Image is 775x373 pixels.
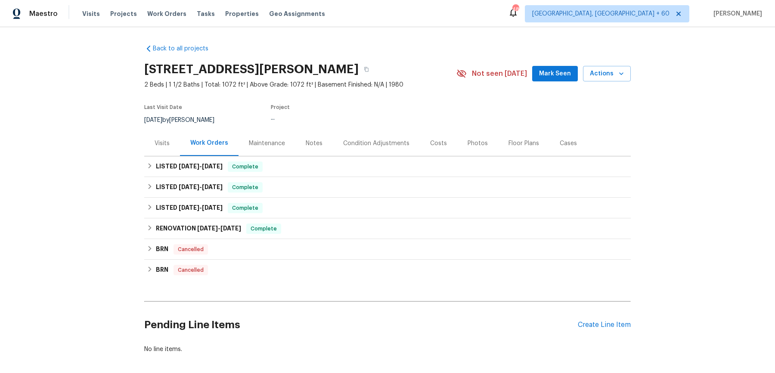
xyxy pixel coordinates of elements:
[179,205,199,211] span: [DATE]
[179,163,223,169] span: -
[144,260,631,280] div: BRN Cancelled
[179,205,223,211] span: -
[225,9,259,18] span: Properties
[144,239,631,260] div: BRN Cancelled
[229,204,262,212] span: Complete
[144,44,227,53] a: Back to all projects
[430,139,447,148] div: Costs
[156,265,168,275] h6: BRN
[156,162,223,172] h6: LISTED
[174,245,207,254] span: Cancelled
[144,81,456,89] span: 2 Beds | 1 1/2 Baths | Total: 1072 ft² | Above Grade: 1072 ft² | Basement Finished: N/A | 1980
[583,66,631,82] button: Actions
[82,9,100,18] span: Visits
[532,9,670,18] span: [GEOGRAPHIC_DATA], [GEOGRAPHIC_DATA] + 60
[155,139,170,148] div: Visits
[29,9,58,18] span: Maestro
[220,225,241,231] span: [DATE]
[343,139,409,148] div: Condition Adjustments
[271,105,290,110] span: Project
[249,139,285,148] div: Maintenance
[144,115,225,125] div: by [PERSON_NAME]
[229,183,262,192] span: Complete
[156,224,241,234] h6: RENOVATION
[156,203,223,213] h6: LISTED
[144,218,631,239] div: RENOVATION [DATE]-[DATE]Complete
[271,115,436,121] div: ...
[179,184,223,190] span: -
[512,5,518,14] div: 483
[560,139,577,148] div: Cases
[144,156,631,177] div: LISTED [DATE]-[DATE]Complete
[247,224,280,233] span: Complete
[156,244,168,255] h6: BRN
[202,184,223,190] span: [DATE]
[144,105,182,110] span: Last Visit Date
[306,139,322,148] div: Notes
[144,198,631,218] div: LISTED [DATE]-[DATE]Complete
[710,9,762,18] span: [PERSON_NAME]
[539,68,571,79] span: Mark Seen
[144,345,631,354] div: No line items.
[269,9,325,18] span: Geo Assignments
[359,62,374,77] button: Copy Address
[468,139,488,148] div: Photos
[144,177,631,198] div: LISTED [DATE]-[DATE]Complete
[590,68,624,79] span: Actions
[532,66,578,82] button: Mark Seen
[202,205,223,211] span: [DATE]
[144,117,162,123] span: [DATE]
[179,184,199,190] span: [DATE]
[472,69,527,78] span: Not seen [DATE]
[197,225,218,231] span: [DATE]
[578,321,631,329] div: Create Line Item
[144,305,578,345] h2: Pending Line Items
[197,225,241,231] span: -
[202,163,223,169] span: [DATE]
[179,163,199,169] span: [DATE]
[190,139,228,147] div: Work Orders
[229,162,262,171] span: Complete
[156,182,223,193] h6: LISTED
[110,9,137,18] span: Projects
[197,11,215,17] span: Tasks
[147,9,186,18] span: Work Orders
[174,266,207,274] span: Cancelled
[508,139,539,148] div: Floor Plans
[144,65,359,74] h2: [STREET_ADDRESS][PERSON_NAME]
